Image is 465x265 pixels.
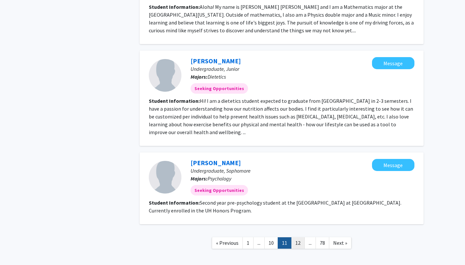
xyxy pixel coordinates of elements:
mat-chip: Seeking Opportunities [191,83,248,94]
a: Previous [212,237,243,249]
span: Next » [333,240,347,246]
b: Student Information: [149,98,200,104]
iframe: Chat [5,236,28,260]
b: Student Information: [149,199,200,206]
fg-read-more: Aloha! My name is [PERSON_NAME] [PERSON_NAME] and I am a Mathematics major at the [GEOGRAPHIC_DAT... [149,4,414,34]
fg-read-more: Second year pre-psychology student at the [GEOGRAPHIC_DATA] at [GEOGRAPHIC_DATA]. Currently enrol... [149,199,401,214]
span: ... [309,240,312,246]
a: 78 [316,237,329,249]
a: Next [329,237,351,249]
span: « Previous [216,240,239,246]
span: Psychology [208,175,231,182]
b: Majors: [191,73,208,80]
nav: Page navigation [140,231,424,257]
span: ... [257,240,260,246]
span: Undergraduate, Junior [191,66,239,72]
button: Message Ashlie Wang [372,159,414,171]
a: 10 [264,237,278,249]
a: [PERSON_NAME] [191,159,241,167]
b: Student Information: [149,4,200,10]
a: 12 [291,237,305,249]
b: Majors: [191,175,208,182]
span: Dietetics [208,73,226,80]
a: [PERSON_NAME] [191,57,241,65]
mat-chip: Seeking Opportunities [191,185,248,195]
button: Message Jasmine Leetzow [372,57,414,69]
a: 11 [278,237,291,249]
span: Undergraduate, Sophomore [191,167,251,174]
fg-read-more: Hi! I am a dietetics student expected to graduate from [GEOGRAPHIC_DATA] in 2-3 semesters. I have... [149,98,413,135]
a: 1 [242,237,254,249]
